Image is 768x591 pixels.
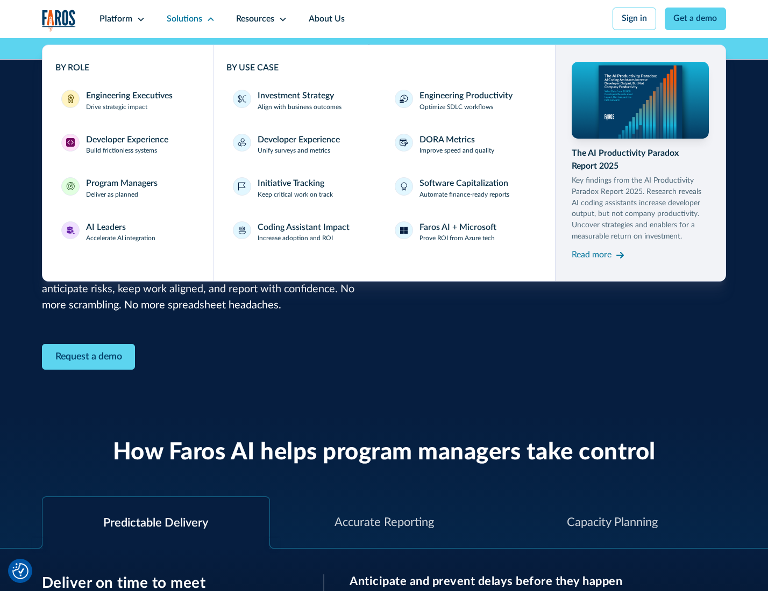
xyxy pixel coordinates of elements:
[258,221,350,234] div: Coding Assistant Impact
[42,344,136,370] a: Contact Modal
[66,226,75,235] img: AI Leaders
[236,13,274,26] div: Resources
[86,134,168,147] div: Developer Experience
[86,146,157,156] p: Build frictionless systems
[226,62,542,75] div: BY USE CASE
[258,146,330,156] p: Unify surveys and metrics
[419,221,496,234] div: Faros AI + Microsoft
[66,138,75,147] img: Developer Experience
[419,190,509,200] p: Automate finance-ready reports
[12,563,29,579] button: Cookie Settings
[226,127,380,163] a: Developer ExperienceUnify surveys and metrics
[572,62,708,263] a: The AI Productivity Paradox Report 2025Key findings from the AI Productivity Paradox Report 2025....
[258,190,333,200] p: Keep critical work on track
[665,8,727,30] a: Get a demo
[103,514,208,532] div: Predictable Delivery
[613,8,656,30] a: Sign in
[86,177,158,190] div: Program Managers
[419,103,493,112] p: Optimize SDLC workflows
[258,103,342,112] p: Align with business outcomes
[226,171,380,206] a: Initiative TrackingKeep critical work on track
[572,249,611,262] div: Read more
[419,90,513,103] div: Engineering Productivity
[55,83,201,119] a: Engineering ExecutivesEngineering ExecutivesDrive strategic impact
[99,13,132,26] div: Platform
[42,38,727,282] nav: Solutions
[66,95,75,103] img: Engineering Executives
[226,83,380,119] a: Investment StrategyAlign with business outcomes
[55,215,201,250] a: AI LeadersAI LeadersAccelerate AI integration
[55,127,201,163] a: Developer ExperienceDeveloper ExperienceBuild frictionless systems
[226,215,380,250] a: Coding Assistant ImpactIncrease adoption and ROI
[167,13,202,26] div: Solutions
[66,182,75,191] img: Program Managers
[86,234,155,243] p: Accelerate AI integration
[572,175,708,242] p: Key findings from the AI Productivity Paradox Report 2025. Research reveals AI coding assistants ...
[86,90,173,103] div: Engineering Executives
[419,177,508,190] div: Software Capitalization
[55,62,201,75] div: BY ROLE
[572,147,708,173] div: The AI Productivity Paradox Report 2025
[55,171,201,206] a: Program ManagersProgram ManagersDeliver as planned
[419,134,475,147] div: DORA Metrics
[388,83,542,119] a: Engineering ProductivityOptimize SDLC workflows
[86,103,147,112] p: Drive strategic impact
[388,171,542,206] a: Software CapitalizationAutomate finance-ready reports
[350,574,726,588] h3: Anticipate and prevent delays before they happen
[258,177,324,190] div: Initiative Tracking
[388,215,542,250] a: Faros AI + MicrosoftProve ROI from Azure tech
[258,234,333,243] p: Increase adoption and ROI
[388,127,542,163] a: DORA MetricsImprove speed and quality
[335,514,434,531] div: Accurate Reporting
[258,90,334,103] div: Investment Strategy
[42,10,76,32] img: Logo of the analytics and reporting company Faros.
[86,190,138,200] p: Deliver as planned
[86,221,126,234] div: AI Leaders
[567,514,658,531] div: Capacity Planning
[113,438,656,467] h2: How Faros AI helps program managers take control
[419,234,495,243] p: Prove ROI from Azure tech
[42,10,76,32] a: home
[12,563,29,579] img: Revisit consent button
[419,146,494,156] p: Improve speed and quality
[258,134,340,147] div: Developer Experience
